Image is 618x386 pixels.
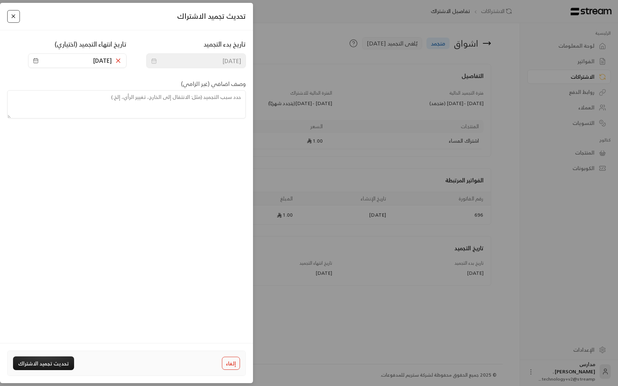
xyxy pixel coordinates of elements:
label: تاريخ بدء التجميد [203,39,246,49]
button: تحديث تجميد الاشتراك [13,356,74,370]
span: وصف اضافي (غير الزامي) [181,78,246,89]
span: [DATE] [93,56,112,65]
button: إلغاء [222,357,240,370]
span: تحديث تجميد الاشتراك [177,10,246,22]
button: Close [7,10,20,23]
label: تاريخ انتهاء التجميد (اختياري) [55,39,126,49]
